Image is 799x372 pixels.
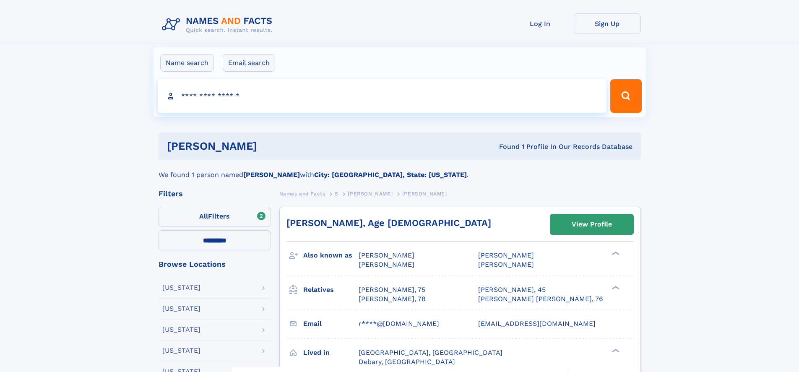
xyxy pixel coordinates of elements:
h3: Lived in [303,346,359,360]
div: [US_STATE] [162,326,200,333]
a: [PERSON_NAME], 45 [478,285,546,294]
div: We found 1 person named with . [159,160,641,180]
div: [US_STATE] [162,347,200,354]
span: [PERSON_NAME] [359,260,414,268]
a: S [335,188,338,199]
div: Found 1 Profile In Our Records Database [378,142,632,151]
a: View Profile [550,214,633,234]
div: Filters [159,190,271,198]
span: [PERSON_NAME] [478,260,534,268]
h3: Relatives [303,283,359,297]
b: City: [GEOGRAPHIC_DATA], State: [US_STATE] [314,171,467,179]
img: Logo Names and Facts [159,13,279,36]
label: Email search [223,54,275,72]
a: [PERSON_NAME], Age [DEMOGRAPHIC_DATA] [286,218,491,228]
label: Filters [159,207,271,227]
span: S [335,191,338,197]
h3: Also known as [303,248,359,263]
button: Search Button [610,79,641,113]
span: [PERSON_NAME] [359,251,414,259]
div: ❯ [610,251,620,256]
span: [EMAIL_ADDRESS][DOMAIN_NAME] [478,320,596,328]
a: [PERSON_NAME], 75 [359,285,425,294]
div: ❯ [610,348,620,353]
h3: Email [303,317,359,331]
span: [PERSON_NAME] [402,191,447,197]
a: [PERSON_NAME], 78 [359,294,426,304]
div: ❯ [610,285,620,290]
span: [PERSON_NAME] [478,251,534,259]
input: search input [158,79,607,113]
label: Name search [160,54,214,72]
div: [US_STATE] [162,305,200,312]
div: View Profile [572,215,612,234]
div: [US_STATE] [162,284,200,291]
span: [PERSON_NAME] [348,191,393,197]
span: Debary, [GEOGRAPHIC_DATA] [359,358,455,366]
a: Sign Up [574,13,641,34]
div: Browse Locations [159,260,271,268]
a: [PERSON_NAME] [PERSON_NAME], 76 [478,294,603,304]
a: Log In [507,13,574,34]
span: All [199,212,208,220]
a: Names and Facts [279,188,325,199]
b: [PERSON_NAME] [243,171,300,179]
a: [PERSON_NAME] [348,188,393,199]
span: [GEOGRAPHIC_DATA], [GEOGRAPHIC_DATA] [359,349,502,356]
h1: [PERSON_NAME] [167,141,378,151]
